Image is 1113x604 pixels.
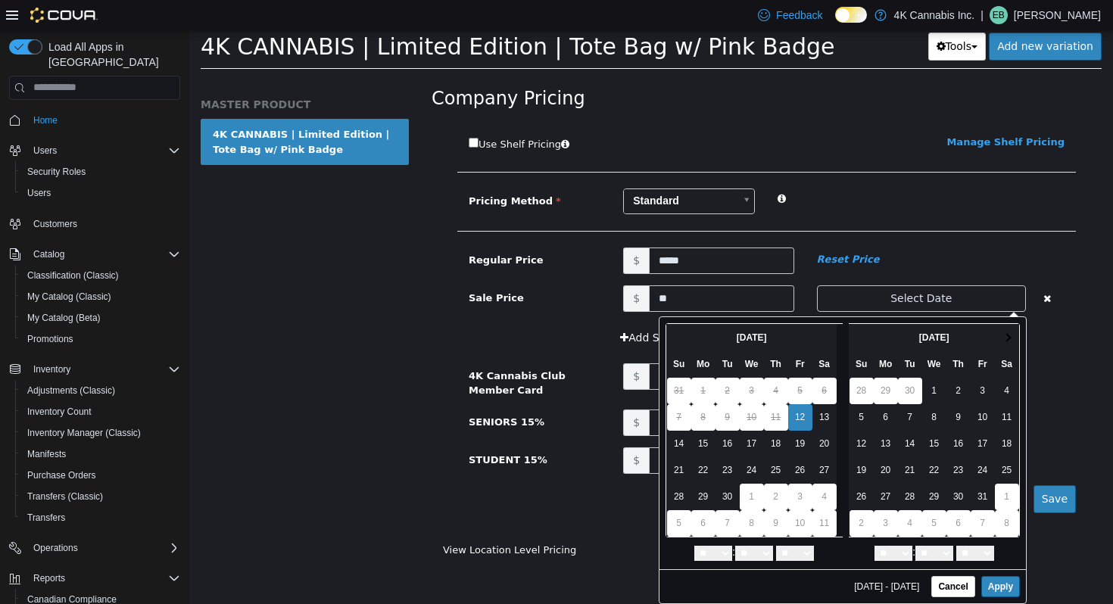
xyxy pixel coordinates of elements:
[757,321,781,347] th: Th
[733,321,757,347] th: We
[806,453,830,480] td: 1
[733,400,757,427] td: 15
[476,510,653,533] div: :
[15,265,186,286] button: Classification (Classic)
[599,480,623,506] td: 10
[502,294,623,321] th: [DATE]
[15,507,186,528] button: Transfers
[781,374,806,400] td: 10
[550,347,575,374] td: 3
[709,480,733,506] td: 4
[980,6,984,24] p: |
[478,427,502,453] td: 21
[279,165,372,176] span: Pricing Method
[27,569,71,587] button: Reports
[806,480,830,506] td: 8
[660,374,684,400] td: 5
[3,109,186,131] button: Home
[806,400,830,427] td: 18
[27,360,180,378] span: Inventory
[15,286,186,307] button: My Catalog (Classic)
[781,347,806,374] td: 3
[27,360,76,378] button: Inventory
[27,142,180,160] span: Users
[434,417,460,444] span: $
[33,218,77,230] span: Customers
[27,448,66,460] span: Manifests
[11,3,645,30] span: 4K CANNABIS | Limited Edition | Tote Bag w/ Pink Badge
[709,427,733,453] td: 21
[781,427,806,453] td: 24
[526,480,550,506] td: 7
[21,309,107,327] a: My Catalog (Beta)
[659,510,831,533] div: :
[709,453,733,480] td: 28
[434,379,460,406] span: $
[478,374,502,400] td: 7
[15,422,186,444] button: Inventory Manager (Classic)
[502,347,526,374] td: 1
[623,400,647,427] td: 20
[33,363,70,375] span: Inventory
[575,374,599,400] td: 11
[806,347,830,374] td: 4
[781,480,806,506] td: 7
[27,187,51,199] span: Users
[599,427,623,453] td: 26
[757,347,781,374] td: 2
[502,427,526,453] td: 22
[27,406,92,418] span: Inventory Count
[684,374,709,400] td: 6
[660,427,684,453] td: 19
[776,8,822,23] span: Feedback
[526,374,550,400] td: 9
[550,453,575,480] td: 1
[21,288,180,306] span: My Catalog (Classic)
[21,445,72,463] a: Manifests
[15,465,186,486] button: Purchase Orders
[478,453,502,480] td: 28
[526,347,550,374] td: 2
[21,330,180,348] span: Promotions
[709,347,733,374] td: 30
[709,374,733,400] td: 7
[21,266,180,285] span: Classification (Classic)
[21,509,71,527] a: Transfers
[628,223,691,235] em: Reset Price
[550,480,575,506] td: 8
[623,347,647,374] td: 6
[21,445,180,463] span: Manifests
[21,163,180,181] span: Security Roles
[684,294,806,321] th: [DATE]
[575,400,599,427] td: 18
[792,546,831,567] button: Apply
[733,374,757,400] td: 8
[526,400,550,427] td: 16
[599,374,623,400] td: 12
[599,400,623,427] td: 19
[502,480,526,506] td: 6
[21,509,180,527] span: Transfers
[27,291,111,303] span: My Catalog (Classic)
[575,453,599,480] td: 2
[279,424,358,435] span: STUDENT 15%
[27,569,180,587] span: Reports
[27,111,180,129] span: Home
[575,321,599,347] th: Th
[15,328,186,350] button: Promotions
[781,400,806,427] td: 17
[27,245,180,263] span: Catalog
[757,374,781,400] td: 9
[623,427,647,453] td: 27
[660,321,684,347] th: Su
[550,374,575,400] td: 10
[27,269,119,282] span: Classification (Classic)
[27,490,103,503] span: Transfers (Classic)
[279,224,354,235] span: Regular Price
[660,480,684,506] td: 2
[757,453,781,480] td: 30
[42,39,180,70] span: Load All Apps in [GEOGRAPHIC_DATA]
[21,403,180,421] span: Inventory Count
[684,400,709,427] td: 13
[623,321,647,347] th: Sa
